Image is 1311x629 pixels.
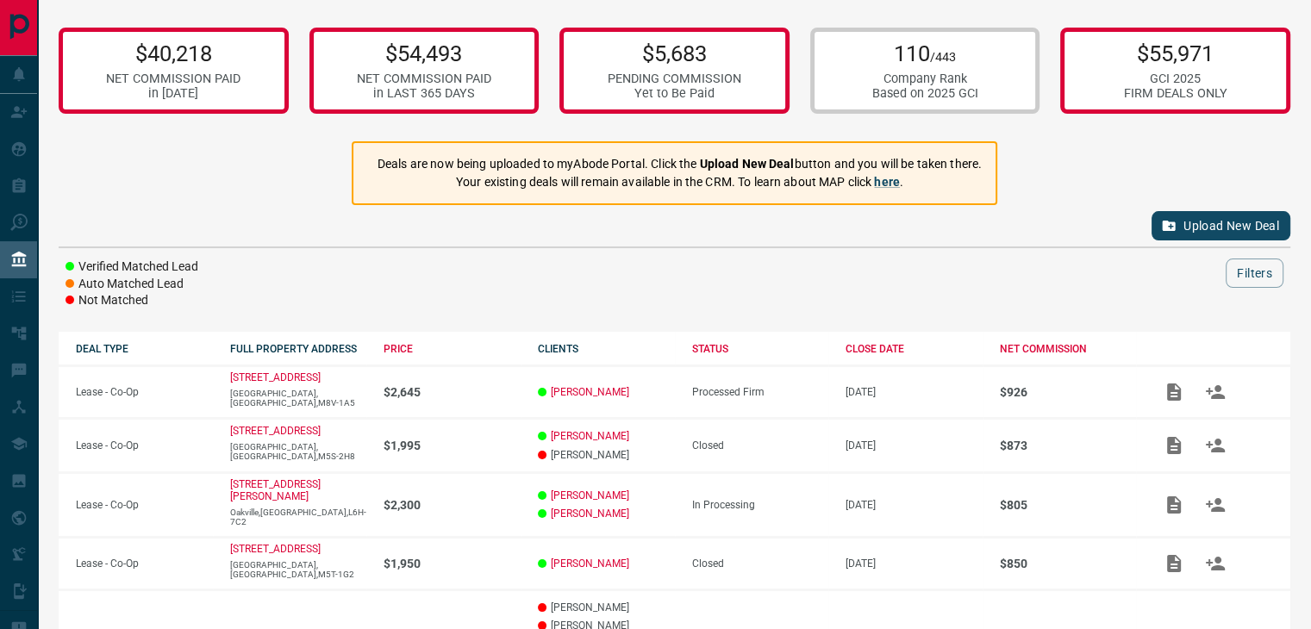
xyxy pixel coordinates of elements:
div: in LAST 365 DAYS [357,86,491,101]
p: $2,645 [384,385,521,399]
p: [PERSON_NAME] [538,601,675,613]
div: Based on 2025 GCI [872,86,978,101]
span: Match Clients [1195,557,1236,569]
strong: Upload New Deal [700,157,795,171]
span: Add / View Documents [1153,557,1195,569]
div: CLOSE DATE [846,343,983,355]
a: [STREET_ADDRESS] [230,371,321,383]
li: Verified Matched Lead [66,258,198,276]
p: [DATE] [846,557,983,570]
p: [GEOGRAPHIC_DATA],[GEOGRAPHIC_DATA],M5T-1G2 [230,560,367,579]
div: Closed [692,439,829,452]
li: Auto Matched Lead [66,276,198,293]
p: $873 [1000,439,1137,452]
p: $1,950 [384,557,521,570]
a: [PERSON_NAME] [551,489,629,501]
button: Upload New Deal [1152,211,1290,240]
p: [DATE] [846,499,983,511]
p: $850 [1000,557,1137,570]
div: NET COMMISSION PAID [357,72,491,86]
a: [PERSON_NAME] [551,386,629,398]
div: In Processing [692,499,829,511]
div: GCI 2025 [1124,72,1227,86]
span: Add / View Documents [1153,385,1195,397]
div: DEAL TYPE [76,343,213,355]
a: [STREET_ADDRESS] [230,543,321,555]
a: [PERSON_NAME] [551,508,629,520]
span: /443 [930,50,956,65]
p: $40,218 [106,40,240,66]
button: Filters [1226,258,1283,288]
p: [DATE] [846,439,983,452]
p: [GEOGRAPHIC_DATA],[GEOGRAPHIC_DATA],M8V-1A5 [230,389,367,408]
div: Company Rank [872,72,978,86]
p: 110 [872,40,978,66]
p: [GEOGRAPHIC_DATA],[GEOGRAPHIC_DATA],M5S-2H8 [230,442,367,461]
span: Add / View Documents [1153,498,1195,510]
p: $54,493 [357,40,491,66]
span: Match Clients [1195,439,1236,451]
div: in [DATE] [106,86,240,101]
div: NET COMMISSION [1000,343,1137,355]
p: Lease - Co-Op [76,557,213,570]
p: [DATE] [846,386,983,398]
div: STATUS [692,343,829,355]
p: Oakville,[GEOGRAPHIC_DATA],L6H-7C2 [230,508,367,526]
p: $1,995 [384,439,521,452]
div: PRICE [384,343,521,355]
a: [PERSON_NAME] [551,557,629,570]
p: $926 [1000,385,1137,399]
a: [STREET_ADDRESS][PERSON_NAME] [230,478,321,502]
p: $5,683 [608,40,741,66]
p: Lease - Co-Op [76,499,213,511]
p: Lease - Co-Op [76,386,213,398]
div: NET COMMISSION PAID [106,72,240,86]
div: CLIENTS [538,343,675,355]
div: FULL PROPERTY ADDRESS [230,343,367,355]
a: here [874,175,900,189]
p: Deals are now being uploaded to myAbode Portal. Click the button and you will be taken there. [378,155,982,173]
p: Lease - Co-Op [76,439,213,452]
p: [PERSON_NAME] [538,449,675,461]
li: Not Matched [66,292,198,309]
p: $805 [1000,498,1137,512]
div: Processed Firm [692,386,829,398]
a: [STREET_ADDRESS] [230,425,321,437]
p: Your existing deals will remain available in the CRM. To learn about MAP click . [378,173,982,191]
div: Closed [692,557,829,570]
div: FIRM DEALS ONLY [1124,86,1227,101]
p: $2,300 [384,498,521,512]
div: Yet to Be Paid [608,86,741,101]
span: Add / View Documents [1153,439,1195,451]
div: PENDING COMMISSION [608,72,741,86]
a: [PERSON_NAME] [551,430,629,442]
span: Match Clients [1195,385,1236,397]
span: Match Clients [1195,498,1236,510]
p: $55,971 [1124,40,1227,66]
